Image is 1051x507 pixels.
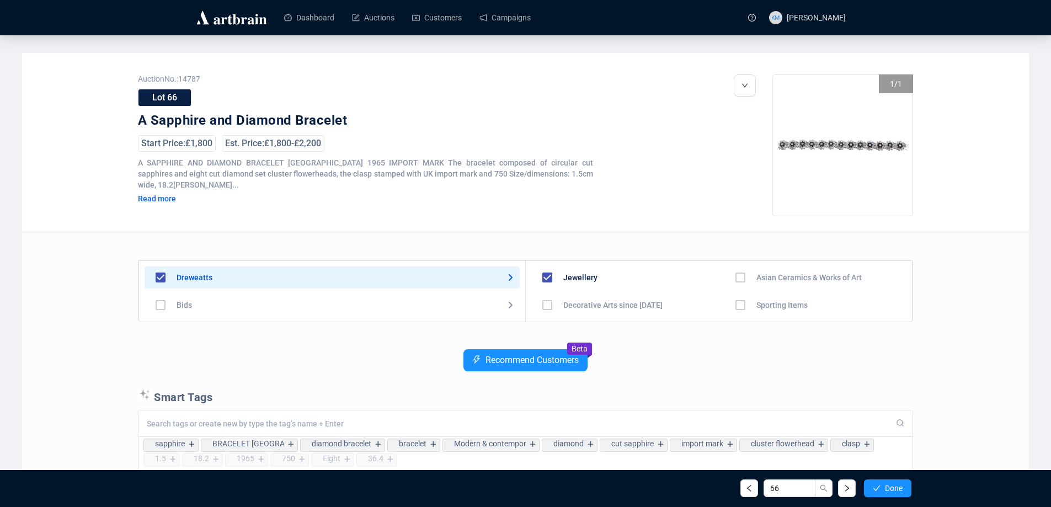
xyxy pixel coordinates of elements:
div: + [861,439,873,450]
span: left [745,484,753,492]
div: + [372,439,385,450]
div: + [815,439,828,450]
span: Recommend Customers [486,355,579,365]
img: 66_1.jpg [773,75,914,216]
div: + [342,454,354,465]
span: / [894,79,898,88]
input: Search tags or create new by type the tag’s name + Enter [147,419,889,429]
div: + [167,454,179,465]
span: search [820,484,828,492]
span: Auction No.: 14787 [138,74,593,83]
div: 1.5 [155,454,166,463]
div: + [186,439,198,450]
span: A SAPPHIRE AND DIAMOND BRACELET [GEOGRAPHIC_DATA] 1965 IMPORT MARK The bracelet composed of circu... [138,158,593,189]
span: Done [885,484,903,493]
div: Modern & contemporary jewellery (post 1950 or post [454,439,526,448]
span: thunderbolt [472,355,481,364]
input: Lot Number [764,479,815,497]
div: Sporting Items [756,301,808,309]
a: Auctions [352,3,394,32]
div: + [655,439,667,450]
div: 750 [282,454,295,463]
span: Beta [572,344,588,353]
a: Customers [412,3,462,32]
div: A Sapphire and Diamond Bracelet [138,112,560,130]
div: 1965 [237,454,254,463]
div: Bids [177,301,192,309]
button: Done [864,479,911,497]
div: Read more [138,194,265,204]
img: logo [195,9,269,26]
div: 36.4 [368,454,383,463]
div: Lot 66 [138,89,191,106]
a: Dashboard [284,3,334,32]
a: Campaigns [479,3,531,32]
button: Recommend Customers [463,349,588,371]
div: + [724,439,737,450]
div: + [428,439,440,450]
div: sapphire [155,439,185,448]
div: Start Price: £1,800 [138,135,216,152]
div: 18.2 [194,454,209,463]
div: cut sapphire [611,439,654,448]
p: Smart Tags [138,388,913,404]
div: Dreweatts [177,273,212,282]
span: 1 [890,79,894,88]
div: import mark [681,439,723,448]
div: Est. Price: £1,800 - £2,200 [222,135,324,152]
div: cluster flowerhead [751,439,814,448]
div: + [527,439,539,450]
div: + [210,454,222,465]
div: Asian Ceramics & Works of Art [756,273,862,282]
div: diamond [553,439,584,448]
span: 1 [898,79,902,88]
span: down [741,82,748,89]
div: clasp [842,439,860,448]
div: bracelet [399,439,426,448]
div: + [285,439,297,450]
span: KM [771,13,780,22]
div: Jewellery [563,273,597,282]
div: BRACELET [GEOGRAPHIC_DATA] [212,439,284,448]
div: Decorative Arts since [DATE] [563,301,663,309]
div: Eight [323,454,340,463]
span: check [873,484,881,492]
div: + [585,439,597,450]
span: question-circle [748,14,756,22]
span: [PERSON_NAME] [787,13,846,22]
div: + [296,454,308,465]
div: Go to Slide 1 [773,75,914,216]
span: right [843,484,851,492]
div: + [385,454,397,465]
div: + [255,454,268,465]
div: diamond bracelet [312,439,371,448]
